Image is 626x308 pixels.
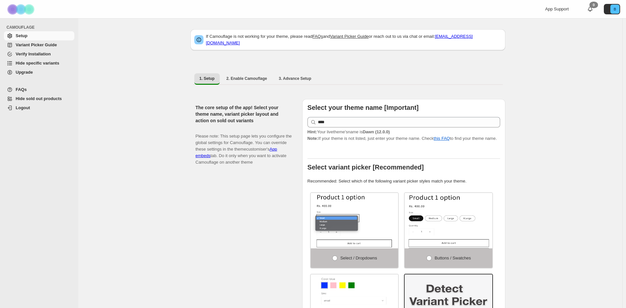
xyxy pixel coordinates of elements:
span: Setup [16,33,27,38]
a: Upgrade [4,68,74,77]
span: 2. Enable Camouflage [226,76,267,81]
p: Please note: This setup page lets you configure the global settings for Camouflage. You can overr... [196,126,292,166]
a: Logout [4,103,74,112]
div: 0 [589,2,598,8]
span: Avatar with initials B [610,5,619,14]
span: Hide sold out products [16,96,62,101]
span: Upgrade [16,70,33,75]
span: Verify Installation [16,51,51,56]
span: 3. Advance Setup [279,76,311,81]
a: Variant Picker Guide [4,40,74,50]
span: CAMOUFLAGE [7,25,75,30]
span: Hide specific variants [16,61,59,66]
strong: Hint: [307,129,317,134]
a: this FAQ [434,136,450,141]
img: Camouflage [5,0,38,18]
a: FAQs [312,34,323,39]
p: Recommended: Select which of the following variant picker styles match your theme. [307,178,500,184]
span: Logout [16,105,30,110]
a: 0 [587,6,593,12]
strong: Note: [307,136,318,141]
span: Buttons / Swatches [435,256,471,260]
span: Variant Picker Guide [16,42,57,47]
b: Select your theme name [Important] [307,104,419,111]
a: Setup [4,31,74,40]
p: If your theme is not listed, just enter your theme name. Check to find your theme name. [307,129,500,142]
span: Select / Dropdowns [340,256,377,260]
span: 1. Setup [200,76,215,81]
img: Select / Dropdowns [311,193,398,248]
span: Your live theme's name is [307,129,390,134]
a: Verify Installation [4,50,74,59]
a: Hide specific variants [4,59,74,68]
a: Hide sold out products [4,94,74,103]
span: App Support [545,7,569,11]
h2: The core setup of the app! Select your theme name, variant picker layout and action on sold out v... [196,104,292,124]
p: If Camouflage is not working for your theme, please read and or reach out to us via chat or email: [206,33,501,46]
span: FAQs [16,87,27,92]
b: Select variant picker [Recommended] [307,164,424,171]
button: Avatar with initials B [604,4,620,14]
a: Variant Picker Guide [330,34,368,39]
text: B [614,7,616,11]
img: Buttons / Swatches [405,193,492,248]
strong: Dawn (12.0.0) [363,129,390,134]
a: FAQs [4,85,74,94]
